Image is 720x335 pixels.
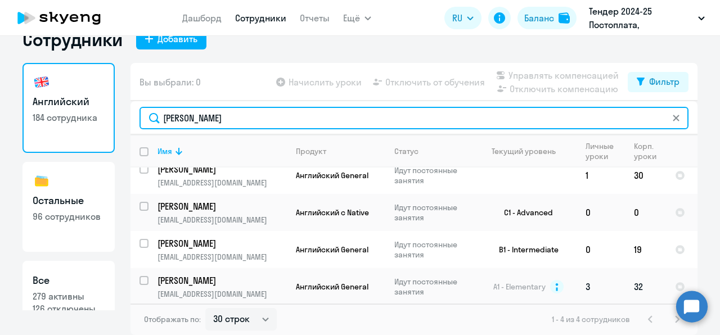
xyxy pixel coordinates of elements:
div: Текущий уровень [492,146,556,156]
a: [PERSON_NAME] [157,163,286,175]
div: Добавить [157,32,197,46]
a: Сотрудники [235,12,286,24]
span: Английский с Native [296,207,369,218]
a: [PERSON_NAME] [157,237,286,250]
td: C1 - Advanced [472,194,577,231]
span: Английский General [296,245,368,255]
p: [PERSON_NAME] [157,237,285,250]
td: 19 [625,231,666,268]
div: Корп. уроки [634,141,665,161]
button: Добавить [136,29,206,49]
p: 126 отключены [33,302,105,315]
a: Отчеты [300,12,330,24]
p: [EMAIL_ADDRESS][DOMAIN_NAME] [157,215,286,225]
div: Текущий уровень [481,146,576,156]
div: Статус [394,146,471,156]
img: english [33,73,51,91]
span: Ещё [343,11,360,25]
p: Идут постоянные занятия [394,277,471,297]
p: Идут постоянные занятия [394,165,471,185]
p: 96 сотрудников [33,210,105,223]
td: 0 [577,231,625,268]
div: Фильтр [649,75,679,88]
div: Корп. уроки [634,141,658,161]
p: Идут постоянные занятия [394,202,471,223]
a: [PERSON_NAME] [157,274,286,287]
img: others [33,172,51,190]
p: Идут постоянные занятия [394,239,471,260]
td: 0 [577,194,625,231]
td: 1 [577,157,625,194]
div: Имя [157,146,172,156]
span: Отображать по: [144,314,201,324]
td: 32 [625,268,666,305]
div: Продукт [296,146,326,156]
td: 0 [625,194,666,231]
h1: Сотрудники [22,28,123,51]
h3: Все [33,273,105,288]
p: [EMAIL_ADDRESS][DOMAIN_NAME] [157,252,286,262]
div: Имя [157,146,286,156]
div: Баланс [524,11,554,25]
div: Личные уроки [586,141,617,161]
a: Остальные96 сотрудников [22,162,115,252]
p: 184 сотрудника [33,111,105,124]
td: 30 [625,157,666,194]
span: A1 - Elementary [493,282,546,292]
button: Фильтр [628,72,688,92]
h3: Остальные [33,193,105,208]
span: Английский General [296,170,368,180]
img: balance [559,12,570,24]
p: Тендер 2024-25 Постоплата, [GEOGRAPHIC_DATA], ООО [589,4,694,31]
span: Вы выбрали: 0 [139,75,201,89]
a: [PERSON_NAME] [157,200,286,212]
span: 1 - 4 из 4 сотрудников [552,314,630,324]
a: Дашборд [182,12,222,24]
td: B1 - Intermediate [472,231,577,268]
button: Тендер 2024-25 Постоплата, [GEOGRAPHIC_DATA], ООО [583,4,710,31]
button: Балансbalance [517,7,577,29]
div: Личные уроки [586,141,624,161]
td: 3 [577,268,625,305]
div: Статус [394,146,418,156]
p: 279 активны [33,290,105,302]
p: [EMAIL_ADDRESS][DOMAIN_NAME] [157,289,286,299]
p: [PERSON_NAME] [157,163,285,175]
span: Английский General [296,282,368,292]
input: Поиск по имени, email, продукту или статусу [139,107,688,129]
span: RU [452,11,462,25]
button: RU [444,7,481,29]
a: Английский184 сотрудника [22,63,115,153]
p: [EMAIL_ADDRESS][DOMAIN_NAME] [157,178,286,188]
div: Продукт [296,146,385,156]
h3: Английский [33,94,105,109]
p: [PERSON_NAME] [157,200,285,212]
p: [PERSON_NAME] [157,274,285,287]
button: Ещё [343,7,371,29]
